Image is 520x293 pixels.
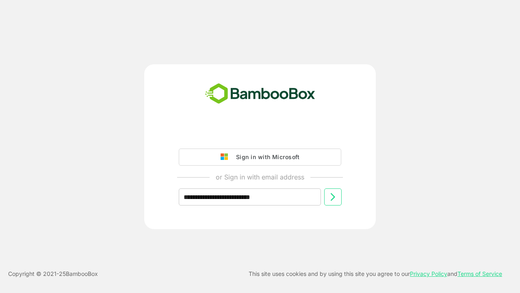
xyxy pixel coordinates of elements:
[201,81,320,107] img: bamboobox
[175,126,345,144] iframe: Sign in with Google Button
[8,269,98,279] p: Copyright © 2021- 25 BambooBox
[221,153,232,161] img: google
[232,152,299,162] div: Sign in with Microsoft
[249,269,502,279] p: This site uses cookies and by using this site you agree to our and
[216,172,304,182] p: or Sign in with email address
[457,270,502,277] a: Terms of Service
[410,270,447,277] a: Privacy Policy
[179,149,341,166] button: Sign in with Microsoft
